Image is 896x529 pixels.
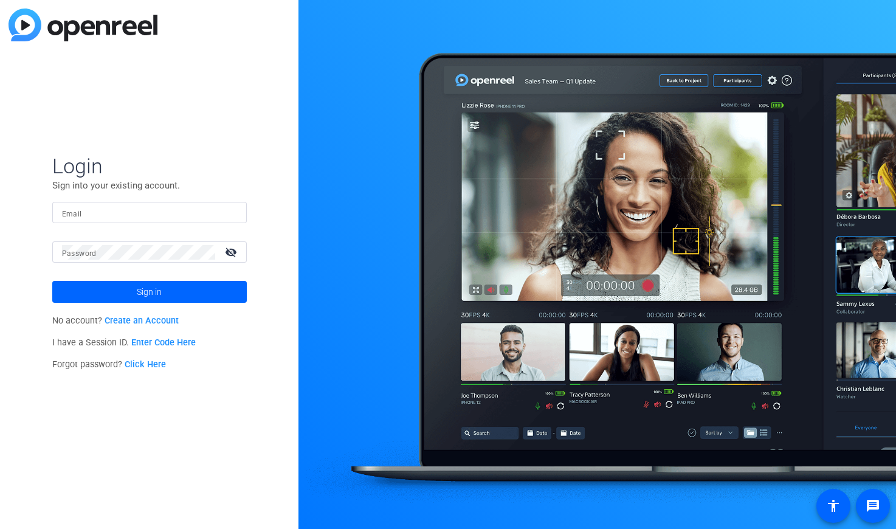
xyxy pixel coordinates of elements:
[52,179,247,192] p: Sign into your existing account.
[125,359,166,370] a: Click Here
[137,277,162,307] span: Sign in
[52,337,196,348] span: I have a Session ID.
[52,316,179,326] span: No account?
[62,249,97,258] mat-label: Password
[866,499,880,513] mat-icon: message
[52,153,247,179] span: Login
[52,281,247,303] button: Sign in
[62,206,237,220] input: Enter Email Address
[52,359,167,370] span: Forgot password?
[826,499,841,513] mat-icon: accessibility
[218,243,247,261] mat-icon: visibility_off
[105,316,179,326] a: Create an Account
[9,9,157,41] img: blue-gradient.svg
[62,210,82,218] mat-label: Email
[131,337,196,348] a: Enter Code Here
